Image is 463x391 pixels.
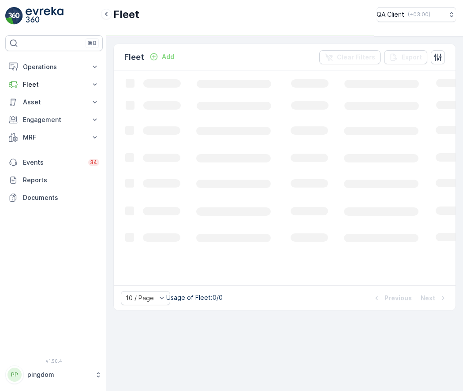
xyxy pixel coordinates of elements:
[5,171,103,189] a: Reports
[113,7,139,22] p: Fleet
[90,159,97,166] p: 34
[88,40,97,47] p: ⌘B
[23,176,99,184] p: Reports
[5,76,103,93] button: Fleet
[5,93,103,111] button: Asset
[5,7,23,25] img: logo
[5,358,103,364] span: v 1.50.4
[5,111,103,129] button: Engagement
[23,98,85,107] p: Asset
[162,52,174,61] p: Add
[421,294,435,302] p: Next
[377,10,404,19] p: QA Client
[385,294,412,302] p: Previous
[23,158,83,167] p: Events
[420,293,448,303] button: Next
[5,129,103,146] button: MRF
[23,80,85,89] p: Fleet
[7,368,22,382] div: PP
[5,189,103,207] a: Documents
[408,11,430,18] p: ( +03:00 )
[5,154,103,171] a: Events34
[27,370,90,379] p: pingdom
[124,51,144,63] p: Fleet
[5,365,103,384] button: PPpingdom
[371,293,413,303] button: Previous
[402,53,422,62] p: Export
[23,133,85,142] p: MRF
[384,50,427,64] button: Export
[23,115,85,124] p: Engagement
[337,53,375,62] p: Clear Filters
[377,7,456,22] button: QA Client(+03:00)
[166,293,223,302] p: Usage of Fleet : 0/0
[146,52,178,62] button: Add
[5,58,103,76] button: Operations
[26,7,63,25] img: logo_light-DOdMpM7g.png
[23,193,99,202] p: Documents
[319,50,381,64] button: Clear Filters
[23,63,85,71] p: Operations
